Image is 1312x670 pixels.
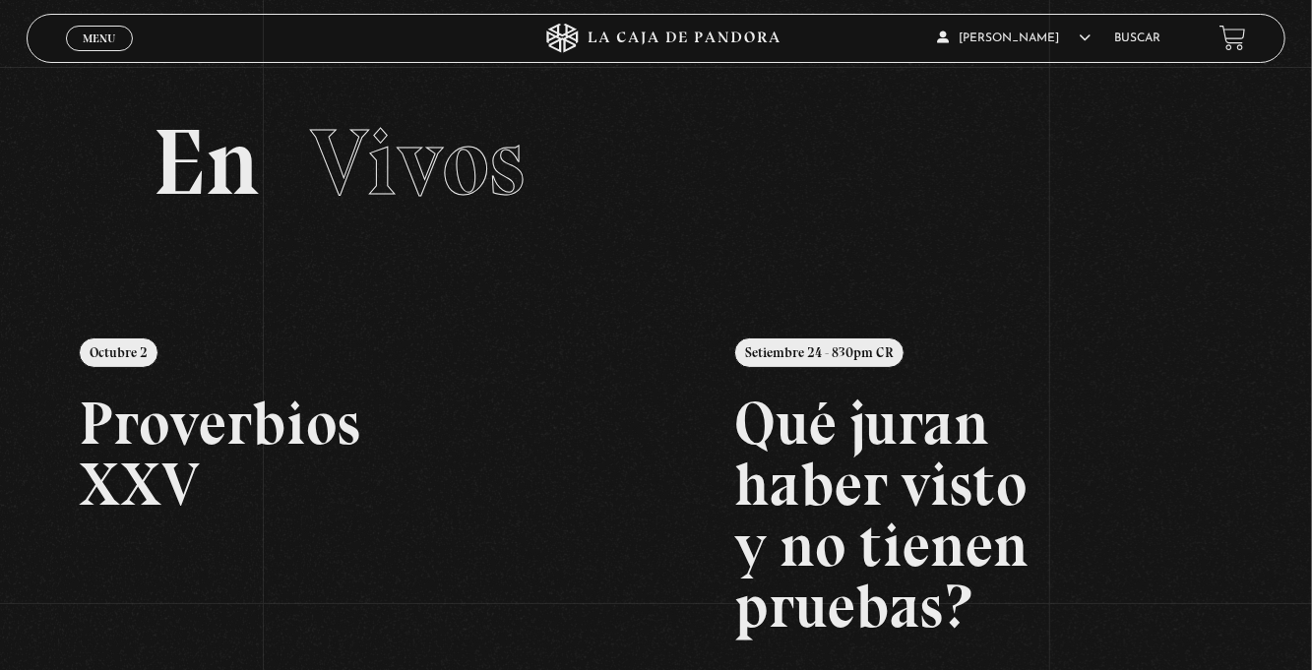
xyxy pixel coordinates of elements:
[83,32,115,44] span: Menu
[153,116,1160,210] h2: En
[310,106,525,218] span: Vivos
[937,32,1091,44] span: [PERSON_NAME]
[1114,32,1160,44] a: Buscar
[1219,25,1246,51] a: View your shopping cart
[76,48,122,62] span: Cerrar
